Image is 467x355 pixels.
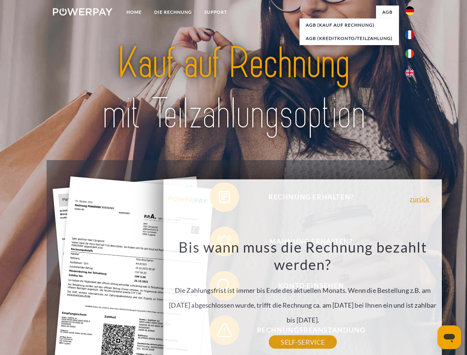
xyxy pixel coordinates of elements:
a: SUPPORT [198,6,233,19]
a: SELF-SERVICE [269,335,336,349]
img: fr [405,30,414,39]
a: Home [120,6,148,19]
a: AGB (Kauf auf Rechnung) [300,18,399,32]
a: agb [376,6,399,19]
a: DIE RECHNUNG [148,6,198,19]
img: logo-powerpay-white.svg [53,8,112,16]
iframe: Schaltfläche zum Öffnen des Messaging-Fensters [437,325,461,349]
div: Die Zahlungsfrist ist immer bis Ende des aktuellen Monats. Wenn die Bestellung z.B. am [DATE] abg... [168,238,438,342]
a: AGB (Kreditkonto/Teilzahlung) [300,32,399,45]
img: de [405,6,414,15]
img: en [405,68,414,77]
img: it [405,49,414,58]
a: zurück [410,196,429,202]
img: title-powerpay_de.svg [71,35,396,142]
h3: Bis wann muss die Rechnung bezahlt werden? [168,238,438,274]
